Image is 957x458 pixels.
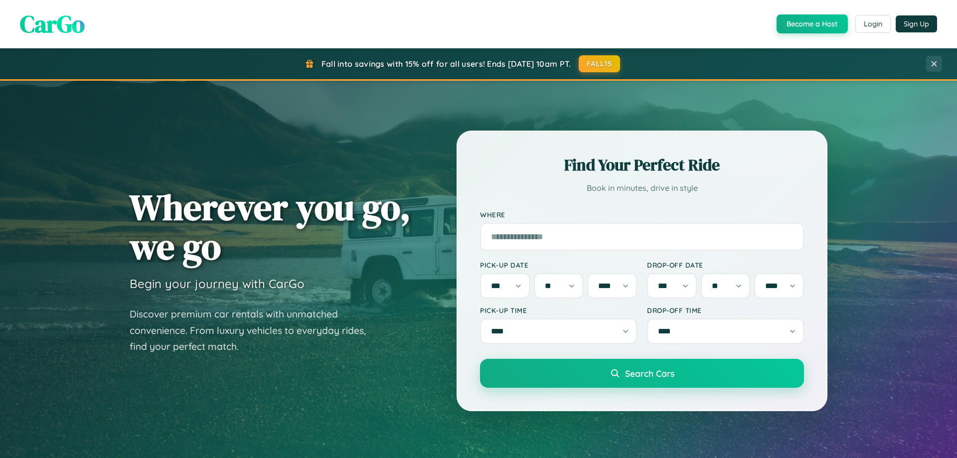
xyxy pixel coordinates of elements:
h2: Find Your Perfect Ride [480,154,804,176]
button: Login [855,15,891,33]
span: Fall into savings with 15% off for all users! Ends [DATE] 10am PT. [321,59,571,69]
label: Where [480,210,804,219]
h1: Wherever you go, we go [130,187,411,266]
button: Search Cars [480,359,804,388]
label: Drop-off Date [647,261,804,269]
h3: Begin your journey with CarGo [130,276,305,291]
label: Pick-up Time [480,306,637,314]
label: Pick-up Date [480,261,637,269]
p: Book in minutes, drive in style [480,181,804,195]
button: Become a Host [777,14,848,33]
button: FALL15 [579,55,621,72]
label: Drop-off Time [647,306,804,314]
span: Search Cars [625,368,674,379]
span: CarGo [20,7,85,40]
button: Sign Up [896,15,937,32]
p: Discover premium car rentals with unmatched convenience. From luxury vehicles to everyday rides, ... [130,306,379,355]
